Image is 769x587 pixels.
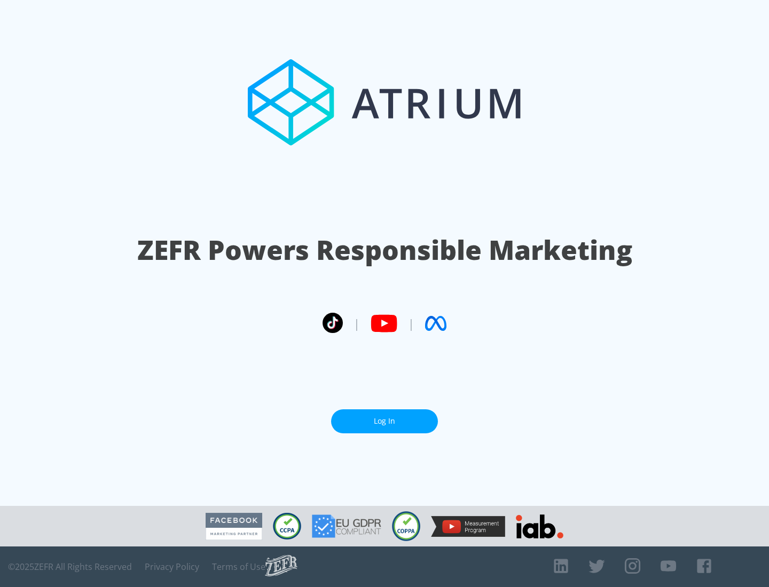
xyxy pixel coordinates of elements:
span: | [354,315,360,331]
a: Terms of Use [212,561,265,572]
img: GDPR Compliant [312,514,381,538]
img: YouTube Measurement Program [431,516,505,537]
img: COPPA Compliant [392,511,420,541]
a: Privacy Policy [145,561,199,572]
img: Facebook Marketing Partner [206,513,262,540]
img: CCPA Compliant [273,513,301,540]
h1: ZEFR Powers Responsible Marketing [137,232,632,268]
img: IAB [516,514,563,538]
span: | [408,315,414,331]
a: Log In [331,409,438,433]
span: © 2025 ZEFR All Rights Reserved [8,561,132,572]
